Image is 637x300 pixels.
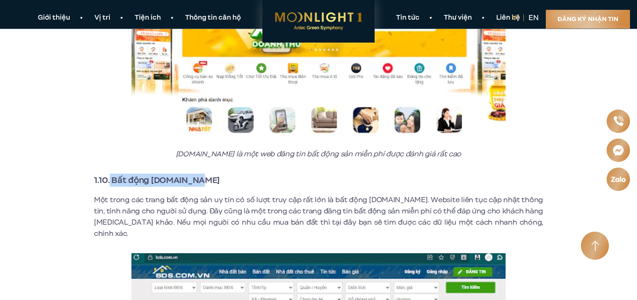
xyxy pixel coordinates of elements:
[26,13,82,23] a: Giới thiệu
[484,13,532,23] a: Liên hệ
[591,241,599,251] img: Arrow icon
[432,13,484,23] a: Thư viện
[94,174,220,186] strong: 1.10. Bất động [DOMAIN_NAME]
[176,149,461,159] em: [DOMAIN_NAME] là một web đăng tin bất động sản miễn phí được đánh giá rất cao
[94,194,543,239] p: Một trong các trang bất động sản uy tín có số lượt truy cập rất lớn là bất động [DOMAIN_NAME]. We...
[384,13,432,23] a: Tin tức
[610,175,626,183] img: Zalo icon
[512,13,519,23] a: vi
[612,144,624,157] img: Messenger icon
[546,10,630,29] a: Đăng ký nhận tin
[613,115,624,126] img: Phone icon
[82,13,123,23] a: Vị trí
[528,13,539,23] a: en
[173,13,253,23] a: Thông tin căn hộ
[123,13,173,23] a: Tiện ích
